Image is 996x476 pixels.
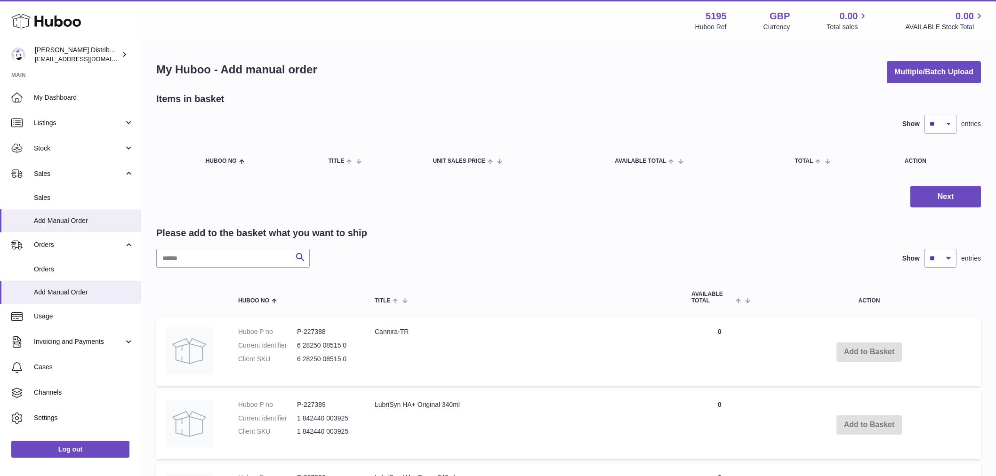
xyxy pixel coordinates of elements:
div: Action [905,158,972,164]
button: Multiple/Batch Upload [887,61,981,83]
button: Next [910,186,981,208]
div: Currency [763,23,790,32]
dt: Huboo P no [238,327,297,336]
span: Sales [34,193,134,202]
td: LubriSyn HA+ Original 340ml [365,391,682,459]
span: [EMAIL_ADDRESS][DOMAIN_NAME] [35,55,138,63]
dd: 1 842440 003925 [297,427,356,436]
dd: 1 842440 003925 [297,414,356,423]
strong: GBP [770,10,790,23]
span: entries [961,254,981,263]
span: Listings [34,119,124,127]
span: Huboo no [206,158,237,164]
strong: 5195 [706,10,727,23]
img: LubriSyn HA+ Original 340ml [166,400,213,447]
span: Total sales [827,23,868,32]
span: Add Manual Order [34,216,134,225]
dt: Current identifier [238,414,297,423]
span: 0.00 [840,10,858,23]
dt: Client SKU [238,355,297,364]
label: Show [902,119,920,128]
dd: P-227388 [297,327,356,336]
dt: Huboo P no [238,400,297,409]
span: My Dashboard [34,93,134,102]
td: Cannira-TR [365,318,682,386]
dd: 6 28250 08515 0 [297,341,356,350]
span: Orders [34,240,124,249]
th: Action [757,282,981,313]
span: entries [961,119,981,128]
dd: 6 28250 08515 0 [297,355,356,364]
dt: Client SKU [238,427,297,436]
dt: Current identifier [238,341,297,350]
span: Title [375,298,390,304]
span: Add Manual Order [34,288,134,297]
span: Invoicing and Payments [34,337,124,346]
span: AVAILABLE Stock Total [905,23,985,32]
span: Stock [34,144,124,153]
img: mccormackdistr@gmail.com [11,48,25,62]
dd: P-227389 [297,400,356,409]
a: 0.00 Total sales [827,10,868,32]
span: Orders [34,265,134,274]
img: Cannira-TR [166,327,213,374]
span: Settings [34,413,134,422]
span: AVAILABLE Total [615,158,666,164]
h2: Items in basket [156,93,225,105]
td: 0 [682,391,757,459]
a: Log out [11,441,129,458]
div: Huboo Ref [695,23,727,32]
span: AVAILABLE Total [691,291,733,303]
span: Channels [34,388,134,397]
h2: Please add to the basket what you want to ship [156,227,367,239]
span: Usage [34,312,134,321]
span: 0.00 [956,10,974,23]
div: [PERSON_NAME] Distribution [35,46,120,63]
span: Unit Sales Price [433,158,485,164]
a: 0.00 AVAILABLE Stock Total [905,10,985,32]
span: Huboo no [238,298,269,304]
span: Cases [34,363,134,372]
span: Title [329,158,344,164]
span: Total [795,158,813,164]
span: Sales [34,169,124,178]
td: 0 [682,318,757,386]
h1: My Huboo - Add manual order [156,62,317,77]
label: Show [902,254,920,263]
